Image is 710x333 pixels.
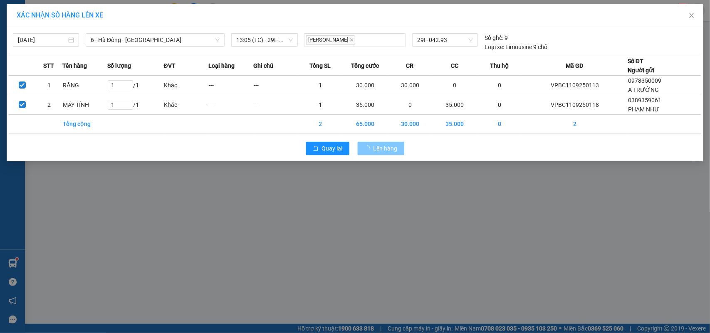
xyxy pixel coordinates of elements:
[490,61,509,70] span: Thu hộ
[18,35,67,44] input: 11/09/2025
[388,115,433,133] td: 30.000
[628,106,659,113] span: PHAM NHƯ
[164,61,176,70] span: ĐVT
[522,95,628,115] td: VPBC1109250118
[433,95,477,115] td: 35.000
[680,4,703,27] button: Close
[628,97,661,104] span: 0389359061
[43,61,54,70] span: STT
[358,142,404,155] button: Lên hàng
[36,95,63,115] td: 2
[343,76,388,95] td: 30.000
[343,115,388,133] td: 65.000
[36,76,63,95] td: 1
[306,35,355,45] span: [PERSON_NAME]
[477,76,522,95] td: 0
[215,37,220,42] span: down
[417,34,473,46] span: 29F-042.93
[164,76,209,95] td: Khác
[208,61,235,70] span: Loại hàng
[10,60,80,74] b: GỬI : VP BigC
[78,31,348,41] li: Hotline: 19001155
[62,76,107,95] td: RĂNG
[485,33,508,42] div: 9
[688,12,695,19] span: close
[10,10,52,52] img: logo.jpg
[322,144,343,153] span: Quay lại
[522,76,628,95] td: VPBC1109250113
[477,115,522,133] td: 0
[628,57,654,75] div: Số ĐT Người gửi
[566,61,584,70] span: Mã GD
[298,115,343,133] td: 2
[253,95,298,115] td: ---
[164,95,209,115] td: Khác
[107,95,164,115] td: / 1
[62,95,107,115] td: MÁY TÍNH
[236,34,292,46] span: 13:05 (TC) - 29F-042.93
[628,77,661,84] span: 0978350009
[253,61,273,70] span: Ghi chú
[91,34,220,46] span: 6 - Hà Đông - Yên Bái
[388,76,433,95] td: 30.000
[485,42,547,52] div: Limousine 9 chỗ
[343,95,388,115] td: 35.000
[433,115,477,133] td: 35.000
[477,95,522,115] td: 0
[253,76,298,95] td: ---
[451,61,458,70] span: CC
[62,61,87,70] span: Tên hàng
[62,115,107,133] td: Tổng cộng
[628,86,659,93] span: A TRƯỜNG
[17,11,103,19] span: XÁC NHẬN SỐ HÀNG LÊN XE
[298,76,343,95] td: 1
[388,95,433,115] td: 0
[208,95,253,115] td: ---
[406,61,413,70] span: CR
[107,61,131,70] span: Số lượng
[485,33,503,42] span: Số ghế:
[485,42,504,52] span: Loại xe:
[350,38,354,42] span: close
[310,61,331,70] span: Tổng SL
[306,142,349,155] button: rollbackQuay lại
[107,76,164,95] td: / 1
[364,146,374,151] span: loading
[78,20,348,31] li: Số 10 ngõ 15 Ngọc Hồi, Q.[PERSON_NAME], [GEOGRAPHIC_DATA]
[433,76,477,95] td: 0
[313,146,319,152] span: rollback
[208,76,253,95] td: ---
[374,144,398,153] span: Lên hàng
[298,95,343,115] td: 1
[351,61,379,70] span: Tổng cước
[522,115,628,133] td: 2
